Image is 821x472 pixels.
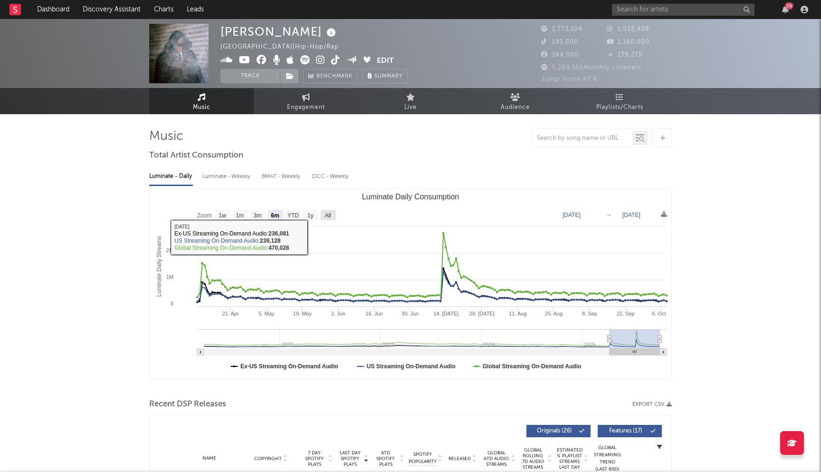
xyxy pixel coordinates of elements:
span: Engagement [287,102,325,113]
text: 28. [DATE] [469,311,495,316]
a: Playlists/Charts [567,88,672,114]
span: Global Rolling 7D Audio Streams [520,447,546,470]
span: Summary [374,74,402,79]
span: 5,289,555 Monthly Listeners [541,65,641,71]
text: 2M [166,247,173,253]
span: 1,033,408 [607,26,649,32]
text: 6m [271,212,279,219]
text: US Streaming On-Demand Audio [367,363,456,370]
span: 7 Day Spotify Plays [302,450,327,467]
text: 1w [219,212,227,219]
text: 1y [307,212,314,219]
text: [DATE] [622,212,640,218]
button: Track [220,69,280,83]
text: Global Streaming On-Demand Audio [483,363,582,370]
svg: Luminate Daily Consumption [150,189,671,379]
span: Music [193,102,210,113]
span: ATD Spotify Plays [373,450,398,467]
span: Global ATD Audio Streams [483,450,509,467]
text: YTD [287,212,299,219]
text: 19. May [293,311,312,316]
text: 25. Aug [545,311,563,316]
span: Features ( 17 ) [604,428,648,434]
span: Originals ( 26 ) [533,428,576,434]
button: Summary [363,69,408,83]
a: Audience [463,88,567,114]
text: [DATE] [563,212,581,218]
span: Benchmark [316,71,353,82]
text: Ex-US Streaming On-Demand Audio [240,363,338,370]
button: Features(17) [598,425,662,437]
text: 30. Jun [401,311,419,316]
span: Audience [501,102,530,113]
text: 14. [DATE] [433,311,458,316]
a: Benchmark [303,69,358,83]
text: 22. Sep [617,311,635,316]
span: Released [449,456,471,462]
text: 5. May [258,311,275,316]
text: 2. Jun [331,311,345,316]
span: Copyright [254,456,282,462]
span: Spotify Popularity [409,451,437,465]
span: 1,773,224 [541,26,582,32]
button: Originals(26) [526,425,591,437]
a: Music [149,88,254,114]
span: 179,275 [607,52,642,58]
text: All [325,212,331,219]
text: 3m [254,212,262,219]
text: 16. Jun [365,311,382,316]
text: 1m [236,212,244,219]
button: 29 [782,6,789,13]
div: OCC - Weekly [312,168,350,185]
span: Recent DSP Releases [149,399,226,410]
span: 193,600 [541,39,578,45]
span: Last Day Spotify Plays [337,450,363,467]
div: [GEOGRAPHIC_DATA] | Hip-Hop/Rap [220,41,350,53]
text: 6. Oct [652,311,666,316]
div: Luminate - Daily [149,168,193,185]
span: Playlists/Charts [596,102,643,113]
text: Zoom [197,212,212,219]
div: [PERSON_NAME] [220,24,338,39]
a: Live [358,88,463,114]
div: Luminate - Weekly [202,168,252,185]
span: Jump Score: 47.6 [541,76,597,82]
span: Total Artist Consumption [149,150,243,161]
span: 1,160,000 [607,39,649,45]
text: 8. Sep [582,311,597,316]
div: Name [178,455,240,462]
button: Export CSV [632,402,672,407]
text: Luminate Daily Streams [156,236,162,296]
input: Search by song name or URL [532,135,632,142]
text: 11. Aug [509,311,526,316]
span: Estimated % Playlist Streams Last Day [556,447,582,470]
text: 0 [171,301,173,306]
div: BMAT - Weekly [262,168,302,185]
text: 21. Apr [222,311,239,316]
button: Edit [377,55,394,67]
span: Live [404,102,417,113]
span: 144,000 [541,52,579,58]
a: Engagement [254,88,358,114]
input: Search for artists [612,4,754,16]
text: 1M [166,274,173,280]
text: → [606,212,612,218]
div: 29 [785,2,793,10]
text: Luminate Daily Consumption [362,193,459,201]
